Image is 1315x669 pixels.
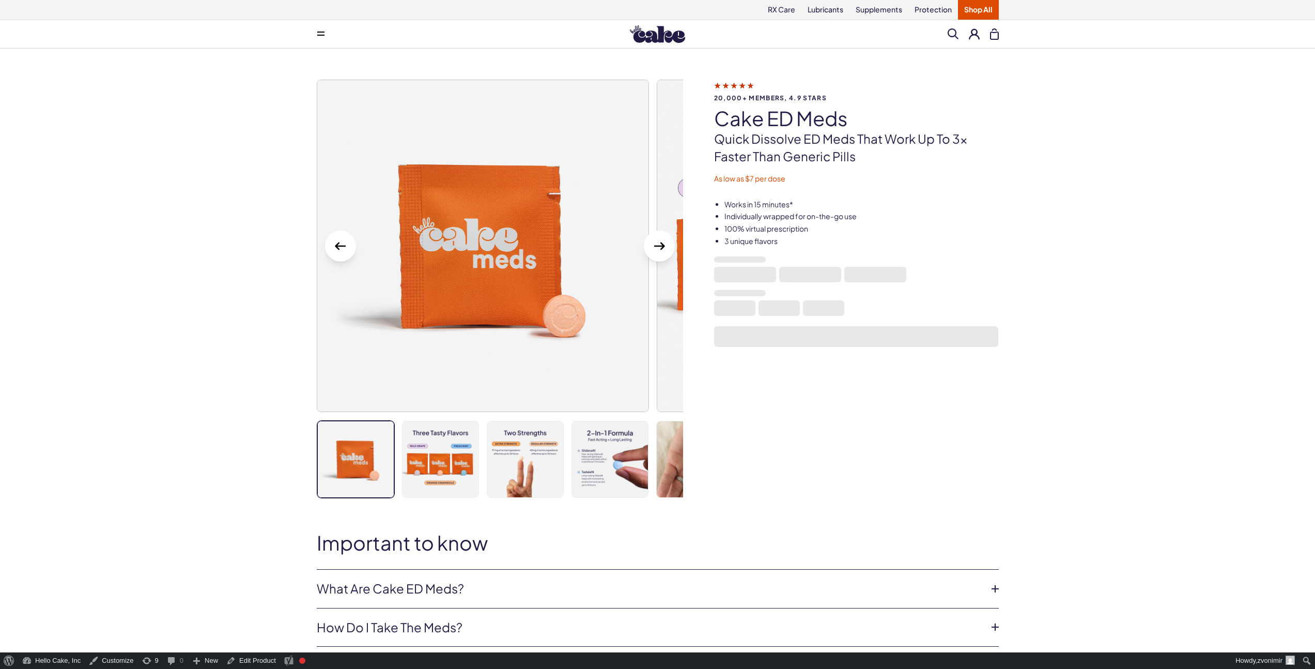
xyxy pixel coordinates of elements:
[714,95,999,101] span: 20,000+ members, 4.9 stars
[205,652,218,669] span: New
[630,25,685,43] img: Hello Cake
[487,421,563,497] img: Cake ED Meds
[403,421,478,497] img: Cake ED Meds
[1232,652,1299,669] a: Howdy,
[317,80,648,412] img: Cake ED Meds
[180,652,183,669] span: 0
[644,231,675,262] button: Next Slide
[724,200,999,210] li: Works in 15 minutes*
[222,652,280,669] a: Edit Product
[572,421,648,497] img: Cake ED Meds
[1258,657,1282,664] span: zvonimir
[317,619,982,636] a: How do I take the meds?
[85,652,137,669] a: Customize
[325,231,356,262] button: Previous slide
[18,652,85,669] a: Hello Cake, Inc
[724,236,999,247] li: 3 unique flavors
[714,130,999,165] p: Quick dissolve ED Meds that work up to 3x faster than generic pills
[317,532,999,554] h2: Important to know
[299,658,305,664] div: Focus keyphrase not set
[714,81,999,101] a: 20,000+ members, 4.9 stars
[318,421,394,497] img: Cake ED Meds
[317,580,982,598] a: What are Cake ED Meds?
[724,211,999,222] li: Individually wrapped for on-the-go use
[714,174,999,184] p: As low as $7 per dose
[724,224,999,234] li: 100% virtual prescription
[155,652,159,669] span: 9
[657,421,733,497] img: Cake ED Meds
[714,108,999,129] h1: Cake ED Meds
